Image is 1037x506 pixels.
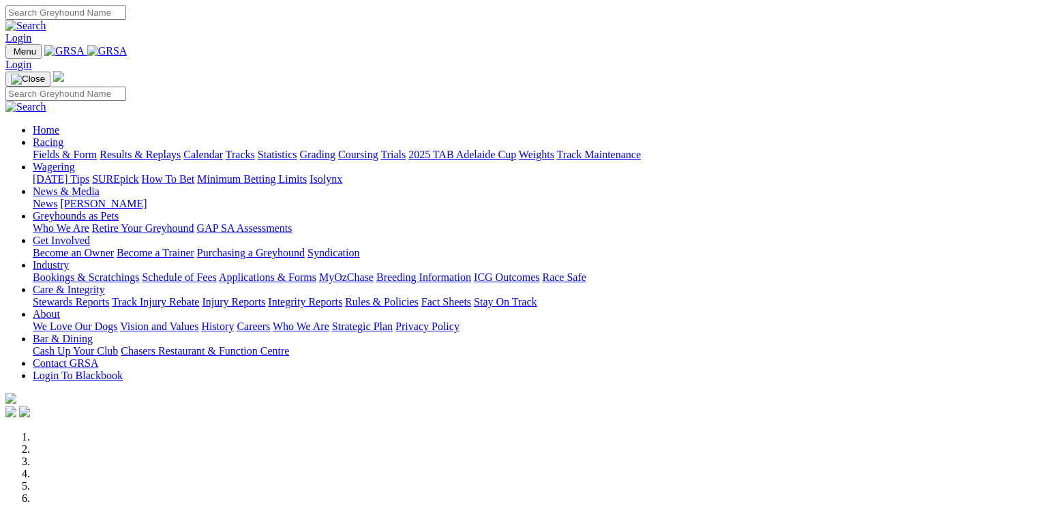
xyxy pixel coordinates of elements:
[33,321,1032,333] div: About
[197,173,307,185] a: Minimum Betting Limits
[142,271,216,283] a: Schedule of Fees
[33,296,1032,308] div: Care & Integrity
[421,296,471,308] a: Fact Sheets
[268,296,342,308] a: Integrity Reports
[44,45,85,57] img: GRSA
[542,271,586,283] a: Race Safe
[5,20,46,32] img: Search
[5,32,31,44] a: Login
[33,198,57,209] a: News
[519,149,554,160] a: Weights
[33,333,93,344] a: Bar & Dining
[33,259,69,271] a: Industry
[201,321,234,332] a: History
[33,345,1032,357] div: Bar & Dining
[60,198,147,209] a: [PERSON_NAME]
[338,149,378,160] a: Coursing
[5,59,31,70] a: Login
[183,149,223,160] a: Calendar
[307,247,359,258] a: Syndication
[33,210,119,222] a: Greyhounds as Pets
[33,271,139,283] a: Bookings & Scratchings
[380,149,406,160] a: Trials
[33,173,1032,185] div: Wagering
[474,296,537,308] a: Stay On Track
[33,247,114,258] a: Become an Owner
[408,149,516,160] a: 2025 TAB Adelaide Cup
[474,271,539,283] a: ICG Outcomes
[33,222,89,234] a: Who We Are
[33,185,100,197] a: News & Media
[376,271,471,283] a: Breeding Information
[53,71,64,82] img: logo-grsa-white.png
[117,247,194,258] a: Become a Trainer
[11,74,45,85] img: Close
[33,235,90,246] a: Get Involved
[121,345,289,357] a: Chasers Restaurant & Function Centre
[557,149,641,160] a: Track Maintenance
[310,173,342,185] a: Isolynx
[120,321,198,332] a: Vision and Values
[142,173,195,185] a: How To Bet
[112,296,199,308] a: Track Injury Rebate
[33,296,109,308] a: Stewards Reports
[100,149,181,160] a: Results & Replays
[219,271,316,283] a: Applications & Forms
[14,46,36,57] span: Menu
[345,296,419,308] a: Rules & Policies
[92,173,138,185] a: SUREpick
[33,161,75,173] a: Wagering
[33,284,105,295] a: Care & Integrity
[258,149,297,160] a: Statistics
[5,101,46,113] img: Search
[33,370,123,381] a: Login To Blackbook
[237,321,270,332] a: Careers
[5,87,126,101] input: Search
[87,45,127,57] img: GRSA
[5,406,16,417] img: facebook.svg
[92,222,194,234] a: Retire Your Greyhound
[5,44,42,59] button: Toggle navigation
[33,222,1032,235] div: Greyhounds as Pets
[33,271,1032,284] div: Industry
[33,321,117,332] a: We Love Our Dogs
[5,5,126,20] input: Search
[395,321,460,332] a: Privacy Policy
[319,271,374,283] a: MyOzChase
[33,345,118,357] a: Cash Up Your Club
[33,198,1032,210] div: News & Media
[332,321,393,332] a: Strategic Plan
[19,406,30,417] img: twitter.svg
[300,149,335,160] a: Grading
[33,149,1032,161] div: Racing
[33,124,59,136] a: Home
[273,321,329,332] a: Who We Are
[33,308,60,320] a: About
[33,247,1032,259] div: Get Involved
[33,357,98,369] a: Contact GRSA
[33,173,89,185] a: [DATE] Tips
[33,136,63,148] a: Racing
[33,149,97,160] a: Fields & Form
[5,393,16,404] img: logo-grsa-white.png
[197,247,305,258] a: Purchasing a Greyhound
[197,222,292,234] a: GAP SA Assessments
[202,296,265,308] a: Injury Reports
[5,72,50,87] button: Toggle navigation
[226,149,255,160] a: Tracks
